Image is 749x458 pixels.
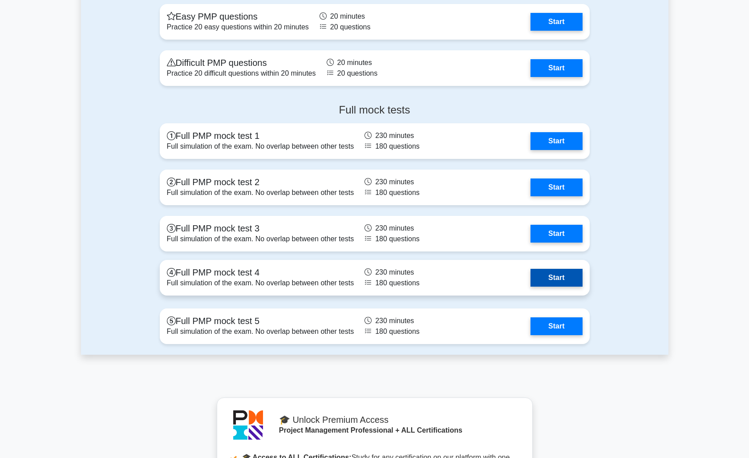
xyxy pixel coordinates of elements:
h4: Full mock tests [160,104,590,117]
a: Start [530,269,582,287]
a: Start [530,178,582,196]
a: Start [530,317,582,335]
a: Start [530,13,582,31]
a: Start [530,225,582,243]
a: Start [530,132,582,150]
a: Start [530,59,582,77]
